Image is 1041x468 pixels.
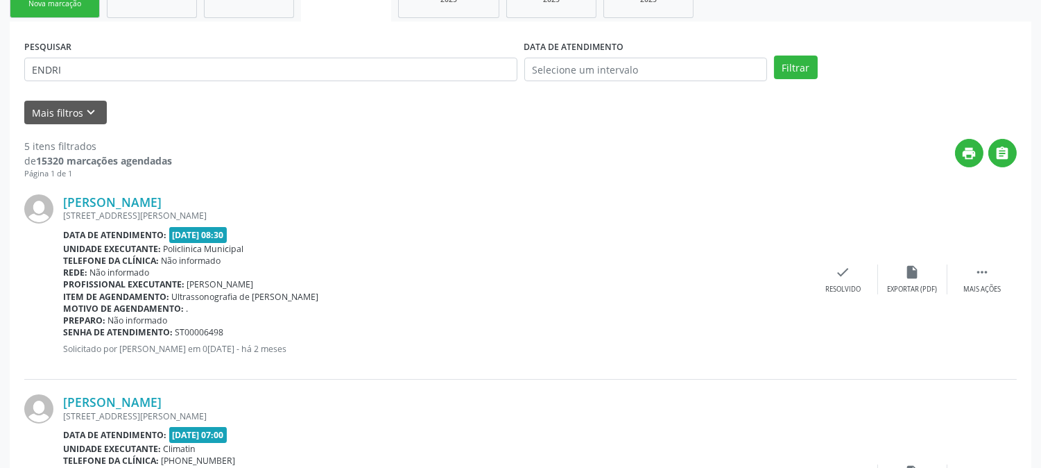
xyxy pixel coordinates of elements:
button: Filtrar [774,56,818,79]
div: Página 1 de 1 [24,168,172,180]
span: [DATE] 08:30 [169,227,227,243]
b: Preparo: [63,315,105,326]
a: [PERSON_NAME] [63,194,162,210]
span: ST00006498 [175,326,224,338]
b: Data de atendimento: [63,429,166,441]
i: keyboard_arrow_down [84,105,99,120]
span: Policlinica Municipal [164,243,244,255]
span: [PHONE_NUMBER] [162,455,236,467]
b: Senha de atendimento: [63,326,173,338]
b: Unidade executante: [63,443,161,455]
img: img [24,194,53,224]
p: Solicitado por [PERSON_NAME] em 0[DATE] - há 2 meses [63,343,809,355]
span: Não informado [162,255,221,267]
div: [STREET_ADDRESS][PERSON_NAME] [63,210,809,222]
i: check [836,265,851,280]
span: Não informado [108,315,168,326]
i:  [974,265,990,280]
img: img [24,394,53,424]
i: insert_drive_file [905,265,920,280]
i: print [962,146,977,161]
div: [STREET_ADDRESS][PERSON_NAME] [63,410,809,422]
label: PESQUISAR [24,36,71,58]
input: Selecione um intervalo [524,58,767,81]
button: Mais filtroskeyboard_arrow_down [24,101,107,125]
i:  [995,146,1010,161]
b: Profissional executante: [63,278,184,290]
span: Não informado [90,267,150,278]
span: Ultrassonografia de [PERSON_NAME] [172,291,319,303]
input: Nome, CNS [24,58,517,81]
b: Data de atendimento: [63,229,166,241]
div: 5 itens filtrados [24,139,172,153]
div: Exportar (PDF) [888,285,938,294]
span: [DATE] 07:00 [169,427,227,443]
button: print [955,139,983,167]
span: Climatin [164,443,196,455]
div: Resolvido [825,285,861,294]
b: Rede: [63,267,87,278]
div: Mais ações [963,285,1001,294]
a: [PERSON_NAME] [63,394,162,410]
b: Telefone da clínica: [63,255,159,267]
span: [PERSON_NAME] [187,278,254,290]
div: de [24,153,172,168]
button:  [988,139,1017,167]
span: . [187,303,189,315]
b: Item de agendamento: [63,291,169,303]
b: Unidade executante: [63,243,161,255]
b: Motivo de agendamento: [63,303,184,315]
label: DATA DE ATENDIMENTO [524,36,624,58]
strong: 15320 marcações agendadas [36,154,172,167]
b: Telefone da clínica: [63,455,159,467]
